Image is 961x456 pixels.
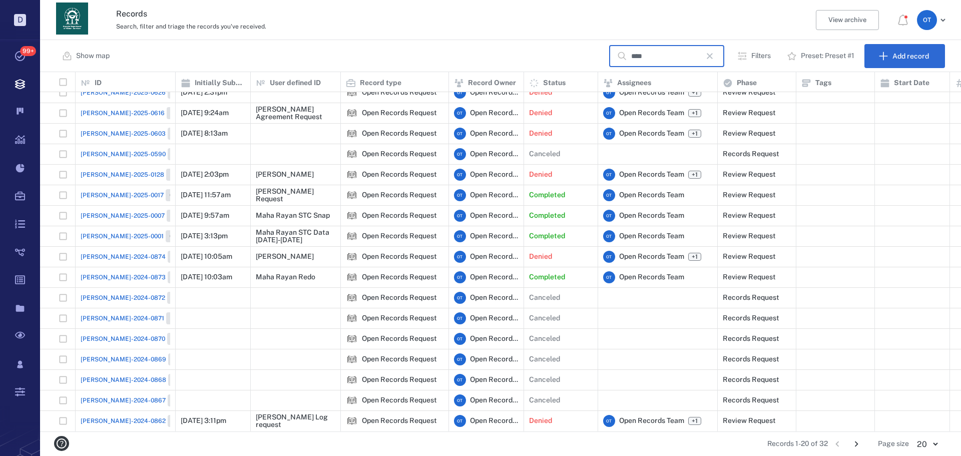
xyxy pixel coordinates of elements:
[23,7,43,16] span: Help
[723,150,779,158] div: Records Request
[170,273,193,282] span: Closed
[81,314,164,323] span: [PERSON_NAME]-2024-0871
[346,148,358,160] img: icon Open Records Request
[256,273,315,281] div: Maha Rayan Redo
[529,108,552,118] p: Denied
[346,230,358,242] div: Open Records Request
[181,170,229,180] p: [DATE] 2:03pm
[76,51,110,61] p: Show map
[195,78,245,88] p: Initially Submitted Date
[362,89,437,96] div: Open Records Request
[116,8,662,20] h3: Records
[81,415,195,427] a: [PERSON_NAME]-2024-0862Closed
[81,416,166,425] span: [PERSON_NAME]-2024-0862
[454,87,466,99] div: O T
[181,190,231,200] p: [DATE] 11:57am
[723,109,776,117] div: Review Request
[362,109,437,117] div: Open Records Request
[690,89,700,97] span: +1
[168,314,192,323] span: Closed
[529,88,552,98] p: Denied
[470,170,519,180] span: Open Records Team
[81,292,195,304] a: [PERSON_NAME]-2024-0872Closed
[362,253,437,260] div: Open Records Request
[181,252,232,262] p: [DATE] 10:05am
[81,251,195,263] a: [PERSON_NAME]-2024-0874Closed
[529,231,565,241] p: Completed
[346,189,358,201] img: icon Open Records Request
[617,78,651,88] p: Assignees
[470,375,519,385] span: Open Records Team
[603,210,615,222] div: O T
[362,335,437,342] div: Open Records Request
[346,107,358,119] div: Open Records Request
[168,191,191,200] span: Closed
[346,333,358,345] img: icon Open Records Request
[723,314,779,322] div: Records Request
[170,150,193,159] span: Closed
[816,10,879,30] button: View archive
[181,129,228,139] p: [DATE] 8:13am
[470,88,519,98] span: Open Records Team
[529,313,560,323] p: Canceled
[470,313,519,323] span: Open Records Team
[346,415,358,427] img: icon Open Records Request
[181,272,232,282] p: [DATE] 10:03am
[619,129,684,139] span: Open Records Team
[603,128,615,140] div: O T
[81,87,195,99] a: [PERSON_NAME]-2025-0626Closed
[603,415,615,427] div: O T
[362,355,437,363] div: Open Records Request
[346,87,358,99] div: Open Records Request
[603,87,615,99] div: O T
[454,210,466,222] div: O T
[767,439,828,449] span: Records 1-20 of 32
[360,78,401,88] p: Record type
[529,334,560,344] p: Canceled
[346,415,358,427] div: Open Records Request
[723,171,776,178] div: Review Request
[346,148,358,160] div: Open Records Request
[603,107,615,119] div: O T
[81,170,164,179] span: [PERSON_NAME]-2025-0128
[454,312,466,324] div: O T
[619,272,684,282] span: Open Records Team
[815,78,831,88] p: Tags
[362,273,437,281] div: Open Records Request
[116,23,266,30] span: Search, filter and triage the records you've received.
[346,87,358,99] img: icon Open Records Request
[181,231,228,241] p: [DATE] 3:13pm
[170,130,193,138] span: Closed
[801,51,854,61] p: Preset: Preset #1
[470,416,519,426] span: Open Records Team
[362,150,437,158] div: Open Records Request
[454,128,466,140] div: O T
[346,189,358,201] div: Open Records Request
[50,432,73,455] button: help
[256,253,314,260] div: [PERSON_NAME]
[454,251,466,263] div: O T
[81,394,195,406] a: [PERSON_NAME]-2024-0867Closed
[454,292,466,304] div: O T
[362,396,437,404] div: Open Records Request
[169,294,193,302] span: Closed
[362,417,437,424] div: Open Records Request
[362,376,437,383] div: Open Records Request
[346,128,358,140] img: icon Open Records Request
[346,128,358,140] div: Open Records Request
[688,89,701,97] span: +1
[168,171,192,179] span: Closed
[362,191,437,199] div: Open Records Request
[529,395,560,405] p: Canceled
[454,374,466,386] div: O T
[454,353,466,365] div: O T
[470,395,519,405] span: Open Records Team
[81,355,166,364] span: [PERSON_NAME]-2024-0869
[723,89,776,96] div: Review Request
[81,252,166,261] span: [PERSON_NAME]-2024-0874
[619,190,684,200] span: Open Records Team
[346,292,358,304] img: icon Open Records Request
[256,413,335,429] div: [PERSON_NAME] Log request
[731,44,779,68] button: Filters
[603,251,615,263] div: O T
